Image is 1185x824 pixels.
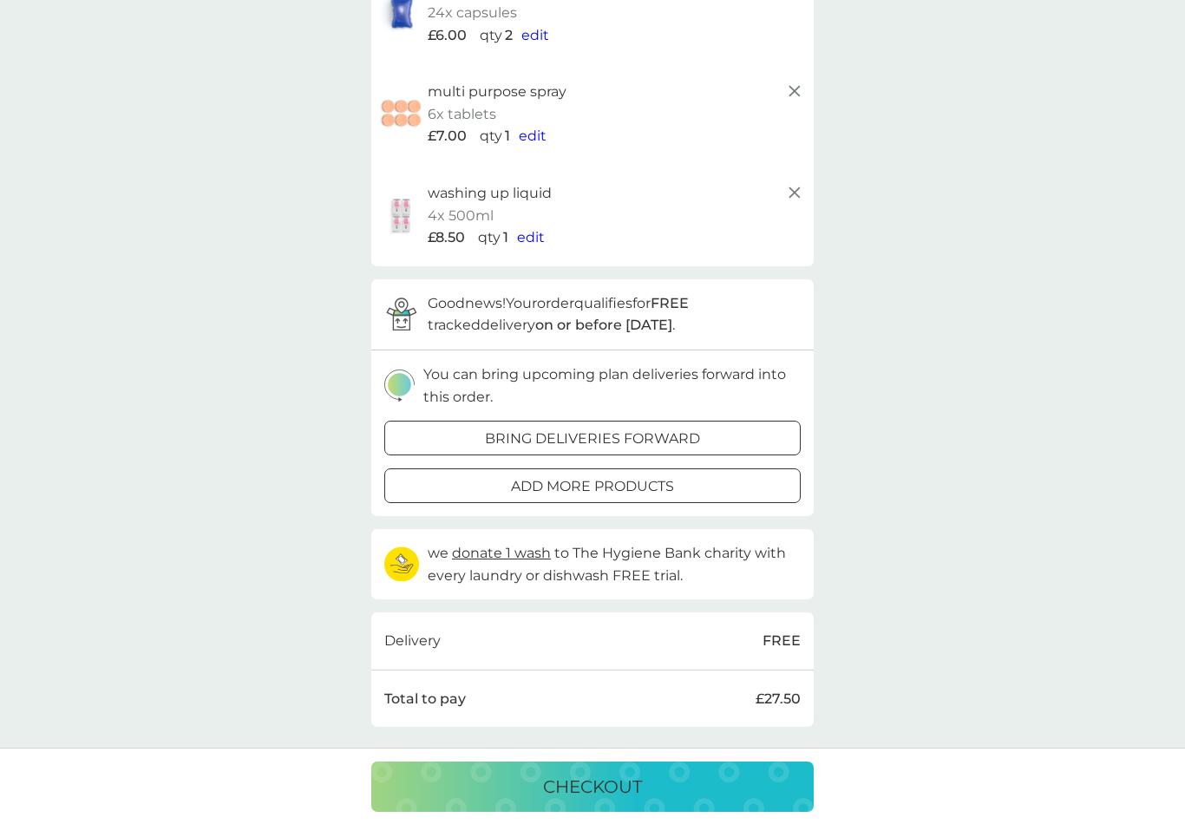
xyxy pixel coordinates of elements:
[517,229,545,245] span: edit
[384,630,441,652] p: Delivery
[478,226,501,249] p: qty
[763,630,801,652] p: FREE
[428,24,467,47] span: £6.00
[423,363,801,408] p: You can bring upcoming plan deliveries forward into this order.
[519,128,547,144] span: edit
[428,81,566,103] p: multi purpose spray
[519,125,547,147] button: edit
[543,773,642,801] p: checkout
[371,762,814,812] button: checkout
[480,24,502,47] p: qty
[384,468,801,503] button: add more products
[428,226,465,249] span: £8.50
[384,421,801,455] button: bring deliveries forward
[503,226,508,249] p: 1
[756,688,801,710] p: £27.50
[535,317,672,333] strong: on or before [DATE]
[428,182,552,205] p: washing up liquid
[517,226,545,249] button: edit
[651,295,689,311] strong: FREE
[505,125,510,147] p: 1
[511,475,674,498] p: add more products
[384,688,466,710] p: Total to pay
[428,103,496,126] p: 6x tablets
[521,24,549,47] button: edit
[428,2,517,24] p: 24x capsules
[384,369,415,402] img: delivery-schedule.svg
[428,292,801,337] p: Good news! Your order qualifies for tracked delivery .
[480,125,502,147] p: qty
[428,542,801,586] p: we to The Hygiene Bank charity with every laundry or dishwash FREE trial.
[505,24,513,47] p: 2
[485,428,700,450] p: bring deliveries forward
[428,205,494,227] p: 4x 500ml
[452,545,551,561] span: donate 1 wash
[521,27,549,43] span: edit
[428,125,467,147] span: £7.00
